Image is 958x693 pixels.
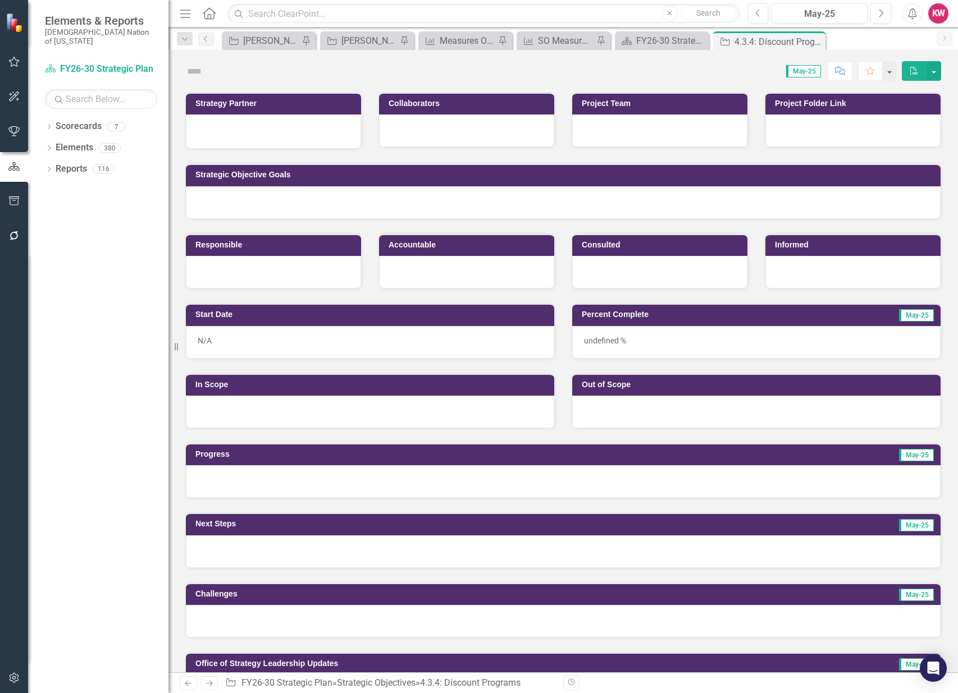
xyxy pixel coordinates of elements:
[195,310,549,319] h3: Start Date
[681,6,737,21] button: Search
[775,7,864,21] div: May-25
[45,63,157,76] a: FY26-30 Strategic Plan
[636,34,706,48] div: FY26-30 Strategic Plan
[440,34,495,48] div: Measures Ownership Report - KW
[899,309,934,322] span: May-25
[775,241,935,249] h3: Informed
[195,520,588,528] h3: Next Steps
[225,34,299,48] a: [PERSON_NAME] SO's (three-month view)
[6,13,25,33] img: ClearPoint Strategy
[389,99,549,108] h3: Collaborators
[735,35,823,49] div: 4.3.4: Discount Programs
[45,27,157,46] small: [DEMOGRAPHIC_DATA] Nation of [US_STATE]
[899,519,934,531] span: May-25
[519,34,594,48] a: SO Measures Ownership Report - KW
[225,677,554,690] div: » »
[899,658,934,671] span: May-25
[45,89,157,109] input: Search Below...
[582,310,811,319] h3: Percent Complete
[928,3,948,24] button: KW
[195,590,594,598] h3: Challenges
[195,450,555,458] h3: Progress
[45,14,157,27] span: Elements & Reports
[582,380,935,389] h3: Out of Scope
[243,34,299,48] div: [PERSON_NAME] SO's (three-month view)
[107,122,125,131] div: 7
[775,99,935,108] h3: Project Folder Link
[185,62,203,80] img: Not Defined
[899,449,934,461] span: May-25
[93,164,115,174] div: 116
[56,163,87,176] a: Reports
[341,34,397,48] div: [PERSON_NAME]'s Team SO's
[618,34,706,48] a: FY26-30 Strategic Plan
[241,677,332,688] a: FY26-30 Strategic Plan
[56,120,102,133] a: Scorecards
[227,4,739,24] input: Search ClearPoint...
[899,589,934,601] span: May-25
[582,241,742,249] h3: Consulted
[323,34,397,48] a: [PERSON_NAME]'s Team SO's
[195,380,549,389] h3: In Scope
[572,326,941,359] div: undefined %
[195,171,935,179] h3: Strategic Objective Goals
[195,99,355,108] h3: Strategy Partner
[56,141,93,154] a: Elements
[538,34,594,48] div: SO Measures Ownership Report - KW
[786,65,821,77] span: May-25
[421,34,495,48] a: Measures Ownership Report - KW
[195,241,355,249] h3: Responsible
[389,241,549,249] h3: Accountable
[420,677,521,688] div: 4.3.4: Discount Programs
[186,326,554,359] div: N/A
[337,677,416,688] a: Strategic Objectives
[920,655,947,682] div: Open Intercom Messenger
[582,99,742,108] h3: Project Team
[99,143,121,153] div: 380
[772,3,868,24] button: May-25
[195,659,786,668] h3: Office of Strategy Leadership Updates
[696,8,720,17] span: Search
